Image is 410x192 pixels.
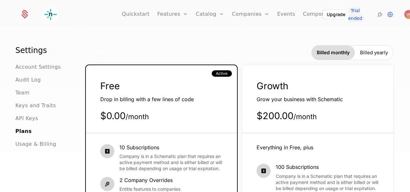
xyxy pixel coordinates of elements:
[348,7,373,22] a: Trial ended
[119,177,180,184] span: 2 Company Overrides
[15,102,56,109] a: Keys and Traits
[360,49,388,56] span: Billed yearly
[293,112,317,121] sub: / month
[348,7,365,22] span: Trial ended
[15,115,38,122] a: API Keys
[216,71,227,76] span: Active
[100,177,114,191] i: hammer
[257,110,317,121] span: $200.00
[100,144,114,158] i: cashapp
[100,110,149,121] span: $0.00
[15,89,29,97] a: Team
[15,45,69,56] h1: Settings
[323,10,349,19] button: Upgrade
[126,112,149,121] sub: / month
[15,45,69,148] nav: Main
[386,11,394,18] a: Settings
[276,173,379,192] span: Company is in a Schematic plan that requires an active payment method and is either billed or wil...
[15,63,61,71] a: Account Settings
[119,153,223,172] span: Company is in a Schematic plan that requires an active payment method and is either billed or wil...
[15,140,56,148] a: Usage & Billing
[276,164,379,171] span: 100 Subscriptions
[15,127,32,135] a: Plans
[317,49,350,56] span: Billed monthly
[119,144,223,151] span: 10 Subscriptions
[15,76,41,84] a: Audit Log
[86,48,102,57] span: Plans
[257,96,343,102] span: Grow your business with Schematic
[257,80,288,92] span: Growth
[257,144,313,151] span: Everything in Free, plus
[100,96,194,102] span: Drop in billing with a few lines of code
[43,7,58,22] img: Test
[100,80,120,92] span: Free
[376,11,384,18] a: Integrations
[257,164,271,178] i: cashapp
